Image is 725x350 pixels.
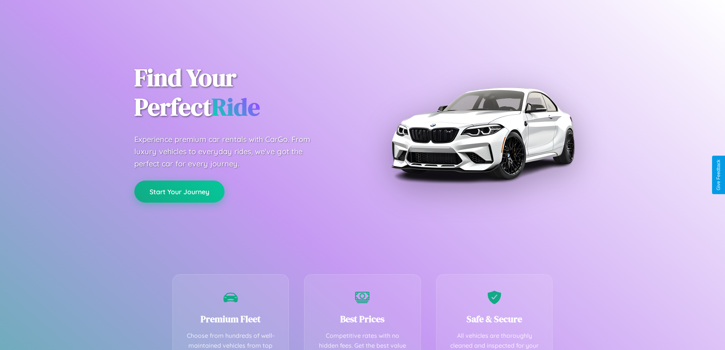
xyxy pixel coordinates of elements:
img: Premium BMW car rental vehicle [387,38,578,229]
h1: Find Your Perfect [134,63,351,122]
button: Start Your Journey [134,181,225,203]
p: Experience premium car rentals with CarGo. From luxury vehicles to everyday rides, we've got the ... [134,133,325,170]
h3: Premium Fleet [184,313,277,325]
h3: Safe & Secure [448,313,541,325]
span: Ride [212,90,260,123]
div: Give Feedback [716,160,721,190]
h3: Best Prices [316,313,409,325]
